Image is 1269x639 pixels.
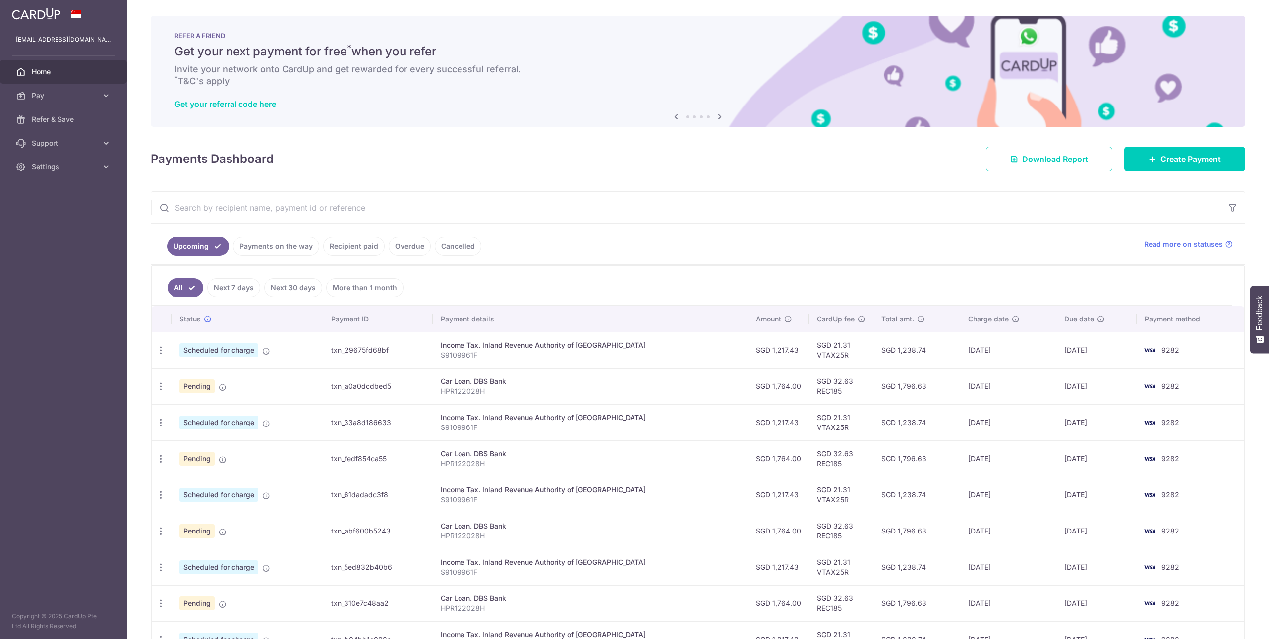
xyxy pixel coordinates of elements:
div: Car Loan. DBS Bank [441,376,740,386]
span: Due date [1064,314,1094,324]
a: Recipient paid [323,237,385,256]
td: SGD 1,764.00 [748,585,809,621]
p: S9109961F [441,495,740,505]
td: [DATE] [960,477,1056,513]
td: SGD 1,764.00 [748,513,809,549]
td: SGD 32.63 REC185 [809,585,873,621]
td: [DATE] [1056,513,1137,549]
td: SGD 32.63 REC185 [809,513,873,549]
td: [DATE] [960,440,1056,477]
span: Status [179,314,201,324]
span: 9282 [1161,454,1179,463]
td: SGD 1,238.74 [873,332,960,368]
span: Charge date [968,314,1009,324]
td: [DATE] [1056,440,1137,477]
td: SGD 1,217.43 [748,404,809,440]
div: Car Loan. DBS Bank [441,593,740,603]
p: S9109961F [441,567,740,577]
td: [DATE] [960,585,1056,621]
img: RAF banner [151,16,1245,127]
td: txn_abf600b5243 [323,513,433,549]
a: Read more on statuses [1144,239,1233,249]
td: SGD 1,238.74 [873,549,960,585]
td: [DATE] [1056,549,1137,585]
td: SGD 1,217.43 [748,549,809,585]
td: SGD 32.63 REC185 [809,440,873,477]
span: Support [32,138,97,148]
td: [DATE] [960,513,1056,549]
span: 9282 [1161,418,1179,426]
p: HPR122028H [441,531,740,541]
h5: Get your next payment for free when you refer [174,44,1221,59]
p: REFER A FRIEND [174,32,1221,40]
span: Total amt. [881,314,914,324]
p: HPR122028H [441,603,740,613]
img: Bank Card [1140,453,1159,465]
td: txn_fedf854ca55 [323,440,433,477]
span: 9282 [1161,527,1179,535]
span: Read more on statuses [1144,239,1223,249]
td: SGD 1,796.63 [873,585,960,621]
td: SGD 21.31 VTAX25R [809,332,873,368]
th: Payment details [433,306,748,332]
td: [DATE] [1056,368,1137,404]
span: Settings [32,162,97,172]
td: txn_5ed832b40b6 [323,549,433,585]
td: [DATE] [960,332,1056,368]
td: SGD 21.31 VTAX25R [809,404,873,440]
span: 9282 [1161,599,1179,607]
td: [DATE] [960,404,1056,440]
h4: Payments Dashboard [151,150,274,168]
td: SGD 1,796.63 [873,368,960,404]
td: SGD 1,764.00 [748,440,809,477]
div: Car Loan. DBS Bank [441,449,740,459]
img: Bank Card [1140,597,1159,609]
th: Payment ID [323,306,433,332]
td: [DATE] [960,368,1056,404]
span: 9282 [1161,382,1179,390]
span: CardUp fee [817,314,855,324]
td: SGD 32.63 REC185 [809,368,873,404]
span: Pending [179,379,215,393]
div: Income Tax. Inland Revenue Authority of [GEOGRAPHIC_DATA] [441,413,740,423]
img: Bank Card [1140,525,1159,537]
td: SGD 1,796.63 [873,513,960,549]
div: Income Tax. Inland Revenue Authority of [GEOGRAPHIC_DATA] [441,557,740,567]
span: Scheduled for charge [179,416,258,429]
span: Pending [179,596,215,610]
a: Next 7 days [207,278,260,297]
span: Scheduled for charge [179,560,258,574]
a: All [168,278,203,297]
img: Bank Card [1140,489,1159,501]
td: SGD 1,217.43 [748,477,809,513]
td: [DATE] [1056,585,1137,621]
span: Feedback [1255,296,1264,330]
img: Bank Card [1140,380,1159,392]
th: Payment method [1137,306,1244,332]
a: Payments on the way [233,237,319,256]
img: Bank Card [1140,344,1159,356]
td: txn_310e7c48aa2 [323,585,433,621]
div: Car Loan. DBS Bank [441,521,740,531]
td: txn_61dadadc3f8 [323,477,433,513]
span: Refer & Save [32,114,97,124]
a: Upcoming [167,237,229,256]
span: Download Report [1022,153,1088,165]
p: [EMAIL_ADDRESS][DOMAIN_NAME] [16,35,111,45]
td: txn_33a8d186633 [323,404,433,440]
a: More than 1 month [326,278,404,297]
h6: Invite your network onto CardUp and get rewarded for every successful referral. T&C's apply [174,63,1221,87]
div: Income Tax. Inland Revenue Authority of [GEOGRAPHIC_DATA] [441,485,740,495]
span: 9282 [1161,490,1179,499]
td: SGD 1,796.63 [873,440,960,477]
button: Feedback - Show survey [1250,286,1269,353]
td: [DATE] [960,549,1056,585]
p: HPR122028H [441,459,740,469]
a: Cancelled [435,237,481,256]
p: S9109961F [441,350,740,360]
td: SGD 21.31 VTAX25R [809,549,873,585]
span: Scheduled for charge [179,343,258,357]
td: SGD 1,764.00 [748,368,809,404]
p: HPR122028H [441,386,740,396]
td: [DATE] [1056,332,1137,368]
